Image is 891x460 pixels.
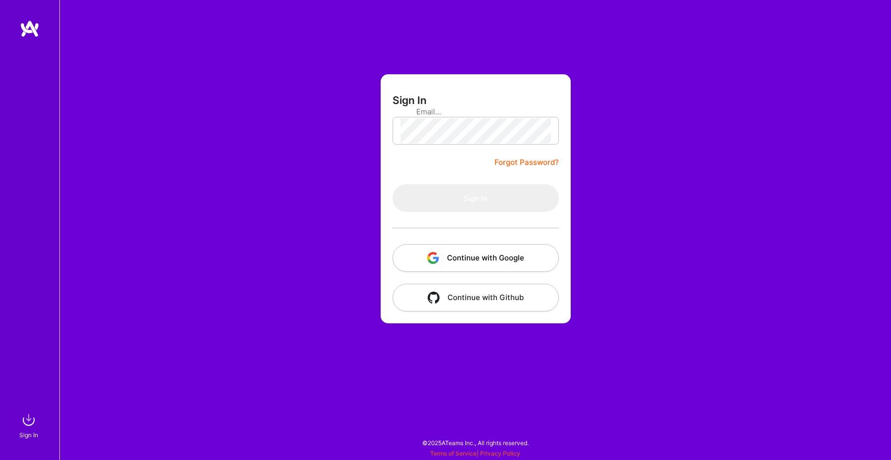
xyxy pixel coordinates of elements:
[495,156,559,168] a: Forgot Password?
[430,450,477,457] a: Terms of Service
[59,430,891,455] div: © 2025 ATeams Inc., All rights reserved.
[416,99,535,124] input: Email...
[480,450,520,457] a: Privacy Policy
[19,430,38,440] div: Sign In
[393,244,559,272] button: Continue with Google
[428,292,440,304] img: icon
[393,284,559,311] button: Continue with Github
[393,184,559,212] button: Sign In
[430,450,520,457] span: |
[19,410,39,430] img: sign in
[427,252,439,264] img: icon
[20,20,40,38] img: logo
[393,94,427,106] h3: Sign In
[21,410,39,440] a: sign inSign In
